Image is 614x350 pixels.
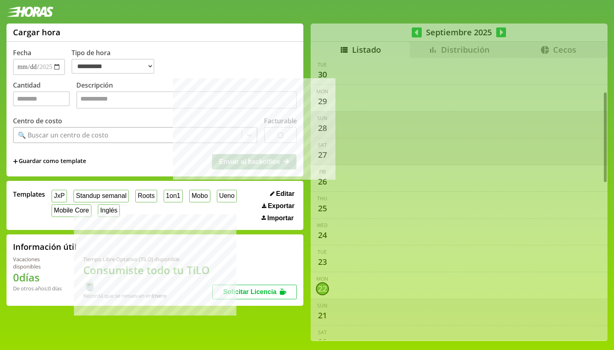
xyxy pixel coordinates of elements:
[152,292,166,299] b: Enero
[52,190,67,202] button: JxP
[223,288,277,295] span: Solicitar Licencia
[13,27,61,38] h1: Cargar hora
[13,270,64,285] h1: 0 días
[267,215,294,222] span: Importar
[164,190,183,202] button: 1on1
[13,256,64,270] div: Vacaciones disponibles
[52,204,91,217] button: Mobile Core
[13,91,70,106] input: Cantidad
[13,190,45,199] span: Templates
[268,202,294,210] span: Exportar
[276,190,294,198] span: Editar
[71,59,154,74] select: Tipo de hora
[13,116,62,125] label: Centro de costo
[98,204,120,217] button: Inglés
[13,241,77,252] h2: Información útil
[268,190,297,198] button: Editar
[259,202,297,210] button: Exportar
[6,6,54,17] img: logotipo
[13,157,18,166] span: +
[83,256,213,263] div: Tiempo Libre Optativo (TiLO) disponible
[217,190,237,202] button: Ueno
[13,48,31,57] label: Fecha
[74,190,129,202] button: Standup semanal
[18,131,108,140] div: 🔍 Buscar un centro de costo
[13,81,76,111] label: Cantidad
[71,48,161,75] label: Tipo de hora
[212,285,297,299] button: Solicitar Licencia
[76,91,297,109] textarea: Descripción
[76,81,297,111] label: Descripción
[13,157,86,166] span: +Guardar como template
[83,292,213,299] div: Recordá que se renuevan en
[13,285,64,292] div: De otros años: 0 días
[264,116,297,125] label: Facturable
[135,190,157,202] button: Roots
[83,263,213,292] h1: Consumiste todo tu TiLO 🍵
[189,190,210,202] button: Mobo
